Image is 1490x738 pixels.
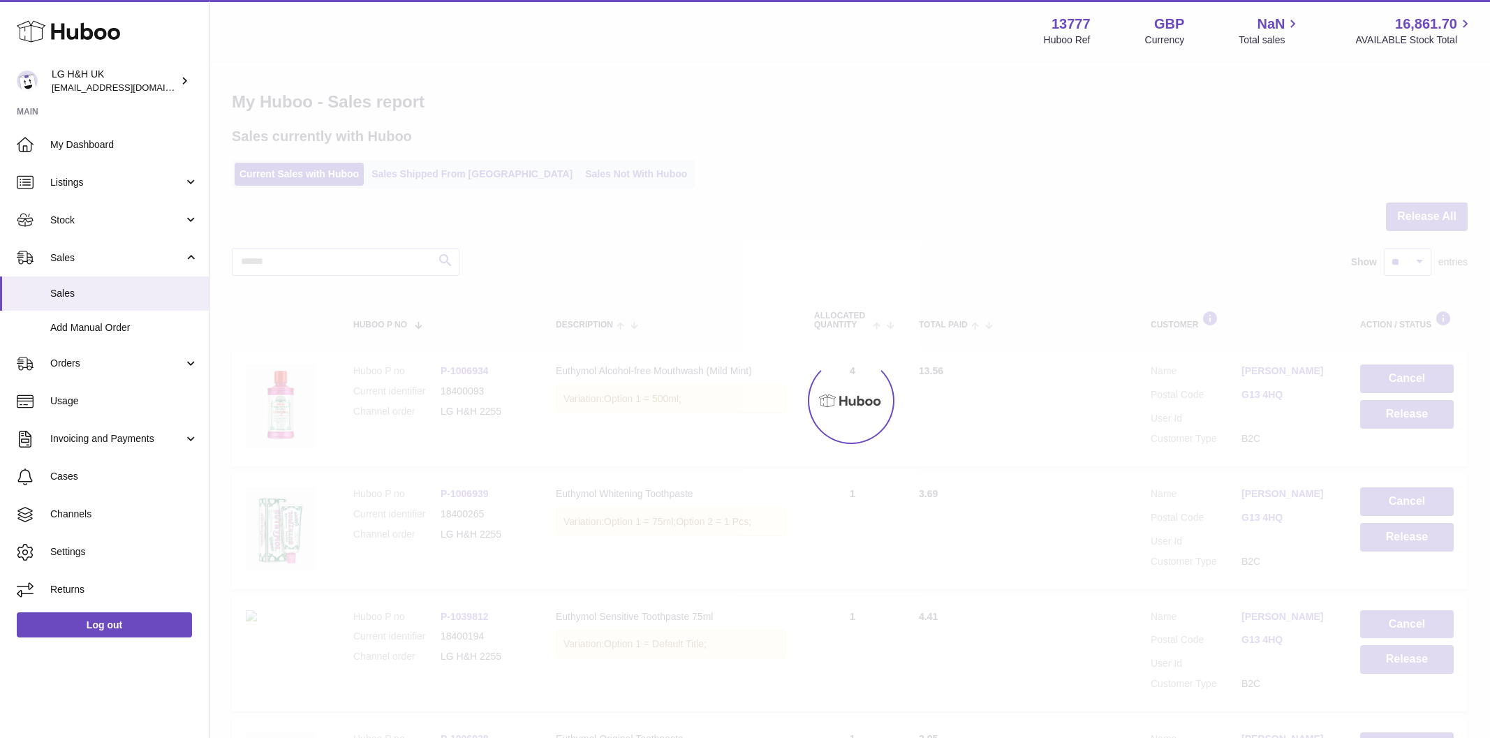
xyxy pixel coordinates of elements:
[50,508,198,521] span: Channels
[1239,34,1301,47] span: Total sales
[50,432,184,445] span: Invoicing and Payments
[50,321,198,334] span: Add Manual Order
[50,214,184,227] span: Stock
[50,470,198,483] span: Cases
[1355,34,1473,47] span: AVAILABLE Stock Total
[50,138,198,152] span: My Dashboard
[17,612,192,637] a: Log out
[50,357,184,370] span: Orders
[1355,15,1473,47] a: 16,861.70 AVAILABLE Stock Total
[50,251,184,265] span: Sales
[1239,15,1301,47] a: NaN Total sales
[1257,15,1285,34] span: NaN
[17,71,38,91] img: veechen@lghnh.co.uk
[1395,15,1457,34] span: 16,861.70
[1052,15,1091,34] strong: 13777
[52,68,177,94] div: LG H&H UK
[1044,34,1091,47] div: Huboo Ref
[50,545,198,559] span: Settings
[50,583,198,596] span: Returns
[1154,15,1184,34] strong: GBP
[50,176,184,189] span: Listings
[50,287,198,300] span: Sales
[1145,34,1185,47] div: Currency
[52,82,205,93] span: [EMAIL_ADDRESS][DOMAIN_NAME]
[50,394,198,408] span: Usage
